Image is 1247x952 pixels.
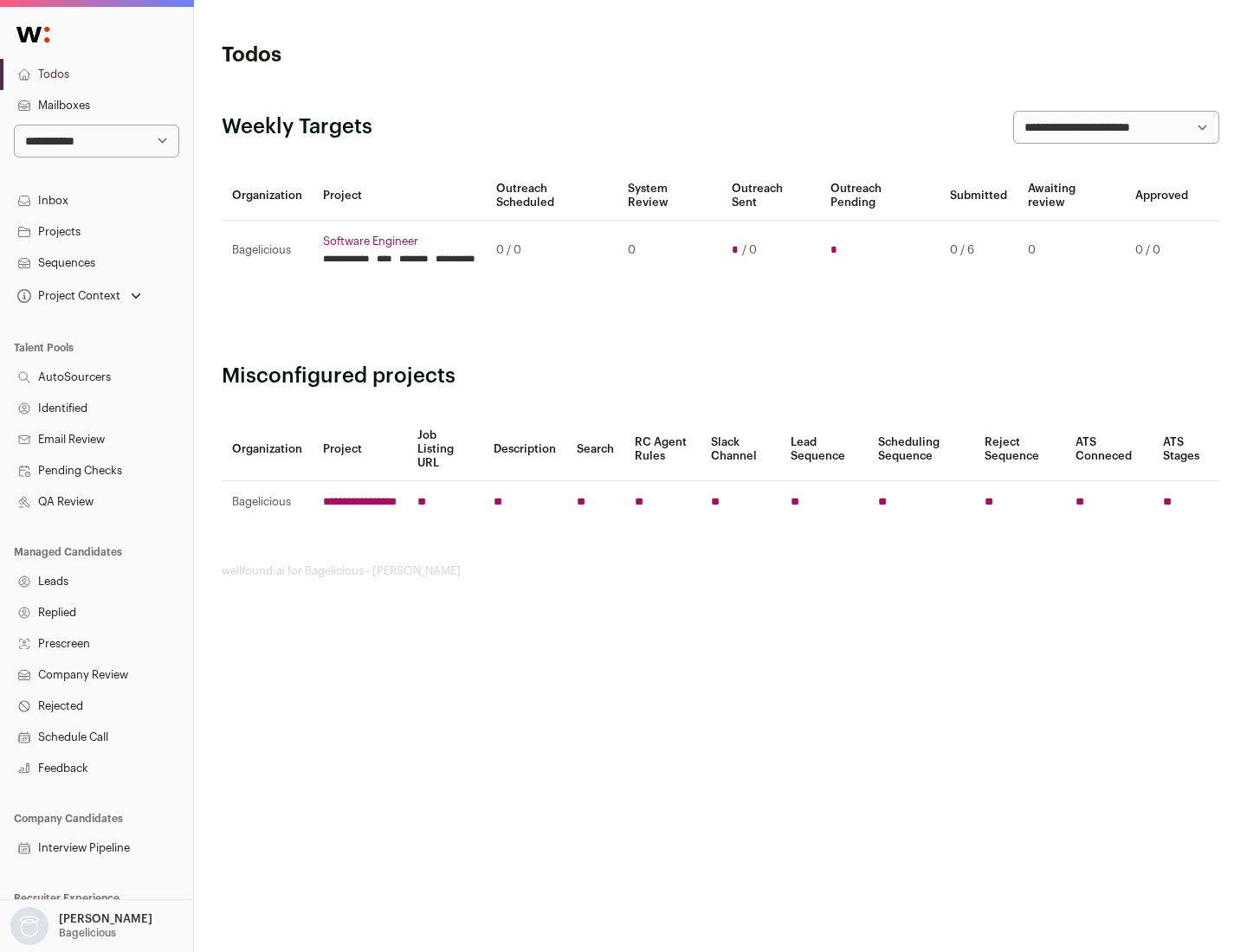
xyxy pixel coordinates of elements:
[624,418,700,481] th: RC Agent Rules
[14,284,145,308] button: Open dropdown
[7,907,156,945] button: Open dropdown
[313,418,407,481] th: Project
[222,42,554,69] h1: Todos
[313,171,486,221] th: Project
[820,171,939,221] th: Outreach Pending
[222,418,313,481] th: Organization
[222,113,372,141] h2: Weekly Targets
[222,171,313,221] th: Organization
[486,221,617,280] td: 0 / 0
[323,235,475,248] a: Software Engineer
[974,418,1066,481] th: Reject Sequence
[1153,418,1219,481] th: ATS Stages
[407,418,483,481] th: Job Listing URL
[701,418,780,481] th: Slack Channel
[10,907,48,945] img: nopic.png
[617,171,720,221] th: System Review
[222,363,1219,390] h2: Misconfigured projects
[483,418,566,481] th: Description
[7,17,59,52] img: Wellfound
[940,221,1018,280] td: 0 / 6
[59,912,152,926] p: [PERSON_NAME]
[486,171,617,221] th: Outreach Scheduled
[222,221,313,280] td: Bagelicious
[940,171,1018,221] th: Submitted
[1065,418,1152,481] th: ATS Conneced
[59,926,116,940] p: Bagelicious
[780,418,868,481] th: Lead Sequence
[1018,221,1125,280] td: 0
[868,418,974,481] th: Scheduling Sequence
[14,289,120,303] div: Project Context
[721,171,821,221] th: Outreach Sent
[566,418,624,481] th: Search
[617,221,720,280] td: 0
[1125,221,1199,280] td: 0 / 0
[222,481,313,524] td: Bagelicious
[742,243,757,257] span: / 0
[222,564,1219,578] footer: wellfound:ai for Bagelicious - [PERSON_NAME]
[1018,171,1125,221] th: Awaiting review
[1125,171,1199,221] th: Approved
